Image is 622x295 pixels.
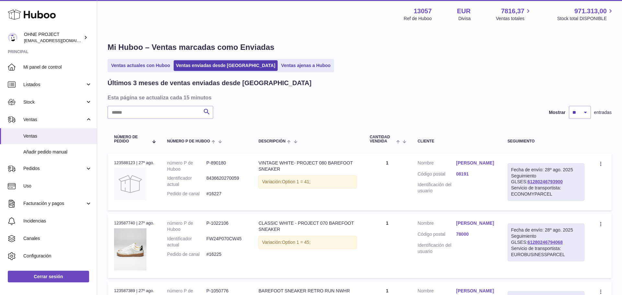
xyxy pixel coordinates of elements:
[511,227,581,233] div: Fecha de envío: 28º ago. 2025
[404,16,432,22] div: Ref de Huboo
[508,139,584,143] div: Seguimiento
[456,288,495,294] a: [PERSON_NAME]
[458,16,471,22] div: Divisa
[24,38,95,43] span: [EMAIL_ADDRESS][DOMAIN_NAME]
[108,42,612,52] h1: Mi Huboo – Ventas marcadas como Enviadas
[8,33,17,42] img: internalAdmin-13057@internal.huboo.com
[206,175,246,187] dd: 8436620270059
[508,223,584,261] div: Seguimiento GLSES:
[23,200,85,207] span: Facturación y pagos
[508,163,584,201] div: Seguimiento GLSES:
[23,253,92,259] span: Configuración
[206,160,246,172] dd: P-890180
[23,183,92,189] span: Uso
[108,94,610,101] h3: Esta página se actualiza cada 15 minutos
[114,288,154,294] div: 123587389 | 27º ago.
[23,64,92,70] span: Mi panel de control
[167,251,206,257] dt: Pedido de canal
[24,31,82,44] div: OHNE PROJECT
[23,165,85,172] span: Pedidos
[167,160,206,172] dt: número P de Huboo
[363,153,411,210] td: 1
[549,109,565,116] label: Mostrar
[511,167,581,173] div: Fecha de envío: 28º ago. 2025
[259,236,357,249] div: Variación:
[418,231,456,239] dt: Código postal
[496,16,532,22] span: Ventas totales
[418,182,456,194] dt: Identificación del usuario
[167,220,206,233] dt: número P de Huboo
[108,79,311,87] h2: Últimos 3 meses de ventas enviadas desde [GEOGRAPHIC_DATA]
[511,245,581,258] div: Servicio de transportista: EUROBUSINESSPARCEL
[456,171,495,177] a: 08191
[114,168,146,200] img: no-photo.jpg
[457,7,471,16] strong: EUR
[23,117,85,123] span: Ventas
[259,139,285,143] span: Descripción
[259,220,357,233] div: CLASSIC WHITE - PROJECT 070 BAREFOOT SNEAKER
[574,7,607,16] span: 971.313,00
[418,139,494,143] div: Cliente
[557,7,614,22] a: 971.313,00 Stock total DISPONIBLE
[206,191,246,197] dd: #16227
[456,231,495,237] a: 78000
[501,7,524,16] span: 7816,37
[109,60,172,71] a: Ventas actuales con Huboo
[23,235,92,242] span: Canales
[418,242,456,255] dt: Identificación del usuario
[23,218,92,224] span: Incidencias
[114,228,146,270] img: CLASSIC_WHITE_WEB.jpg
[8,271,89,282] a: Cerrar sesión
[23,149,92,155] span: Añadir pedido manual
[418,160,456,168] dt: Nombre
[527,179,563,184] a: 61280246793900
[259,160,357,172] div: VINTAGE WHITE- PROJECT 080 BAREFOOT SNEAKER
[363,214,411,278] td: 1
[527,240,563,245] a: 61280246794068
[370,135,395,143] span: Cantidad vendida
[23,82,85,88] span: Listados
[206,251,246,257] dd: #16225
[511,185,581,197] div: Servicio de transportista: ECONOMYPARCEL
[23,133,92,139] span: Ventas
[114,135,148,143] span: Número de pedido
[114,160,154,166] div: 123588123 | 27º ago.
[282,179,310,184] span: Option 1 = 41;
[557,16,614,22] span: Stock total DISPONIBLE
[167,191,206,197] dt: Pedido de canal
[167,236,206,248] dt: Identificador actual
[456,160,495,166] a: [PERSON_NAME]
[167,175,206,187] dt: Identificador actual
[279,60,333,71] a: Ventas ajenas a Huboo
[594,109,612,116] span: entradas
[206,236,246,248] dd: FW24P070CW45
[259,175,357,188] div: Variación:
[496,7,532,22] a: 7816,37 Ventas totales
[282,240,310,245] span: Option 1 = 45;
[414,7,432,16] strong: 13057
[418,220,456,228] dt: Nombre
[114,220,154,226] div: 123587740 | 27º ago.
[418,171,456,179] dt: Código postal
[23,99,85,105] span: Stock
[206,220,246,233] dd: P-1022106
[174,60,278,71] a: Ventas enviadas desde [GEOGRAPHIC_DATA]
[456,220,495,226] a: [PERSON_NAME]
[167,139,210,143] span: número P de Huboo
